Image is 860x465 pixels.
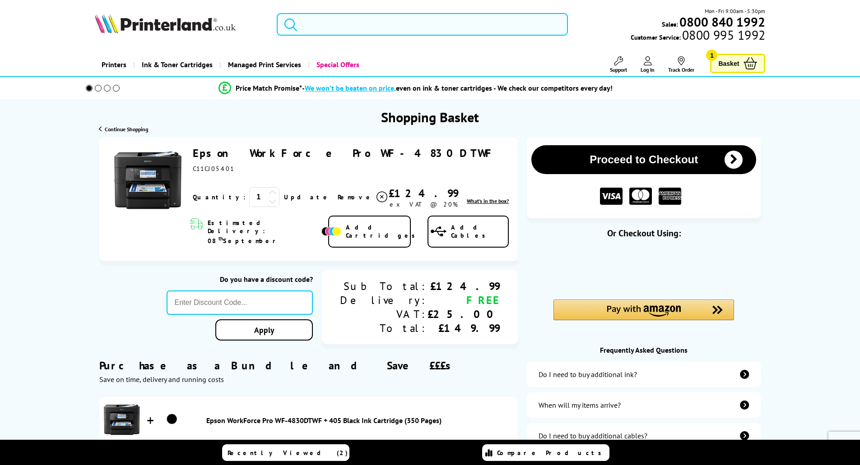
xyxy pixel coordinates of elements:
[167,290,313,315] input: Enter Discount Code...
[706,50,717,61] span: 1
[527,392,761,418] a: items-arrive
[610,66,627,73] span: Support
[539,401,621,410] div: When will my items arrive?
[553,253,734,274] iframe: PayPal
[99,345,518,384] div: Purchase as a Bundle and Save £££s
[208,219,319,245] span: Estimated Delivery: 08 September
[193,193,246,201] span: Quantity:
[321,227,341,236] img: Add Cartridges
[193,146,497,160] a: Epson WorkForce Pro WF-4830DTWF
[95,14,266,35] a: Printerland Logo
[104,401,140,437] img: Epson WorkForce Pro WF-4830DTWF + 405 Black Ink Cartridge (350 Pages)
[389,186,458,200] div: £124.99
[340,293,428,307] div: Delivery:
[718,57,739,69] span: Basket
[218,235,223,242] sup: th
[340,321,428,335] div: Total:
[600,188,623,205] img: VISA
[95,53,133,76] a: Printers
[105,126,148,133] span: Continue Shopping
[206,416,514,425] a: Epson WorkForce Pro WF-4830DTWF + 405 Black Ink Cartridge (350 Pages)
[284,193,330,201] a: Update
[467,198,509,204] span: What's in the box?
[381,108,479,126] h1: Shopping Basket
[74,80,758,96] li: modal_Promise
[99,126,148,133] a: Continue Shopping
[553,299,734,331] div: Amazon Pay - Use your Amazon account
[662,20,678,28] span: Sales:
[219,53,308,76] a: Managed Print Services
[142,53,213,76] span: Ink & Toner Cartridges
[679,14,765,30] b: 0800 840 1992
[236,83,302,92] span: Price Match Promise*
[99,375,518,384] div: Save on time, delivery and running costs
[193,165,234,173] span: C11CJ05401
[215,319,313,341] a: Apply
[222,444,349,461] a: Recently Viewed (2)
[482,444,609,461] a: Compare Products
[497,449,606,457] span: Compare Products
[338,193,373,201] span: Remove
[641,66,655,73] span: Log In
[428,307,500,321] div: £25.00
[531,145,756,174] button: Proceed to Checkout
[167,275,313,284] div: Do you have a discount code?
[302,83,613,92] div: - even on ink & toner cartridges - We check our competitors every day!
[629,188,652,205] img: MASTER CARD
[539,431,647,440] div: Do I need to buy additional cables?
[114,146,182,214] img: Epson WorkForce Pro WF-4830DTWF
[539,370,637,379] div: Do I need to buy additional ink?
[390,200,458,208] span: ex VAT @ 20%
[346,223,420,239] span: Add Cartridges
[340,279,428,293] div: Sub Total:
[428,321,500,335] div: £149.99
[340,307,428,321] div: VAT:
[133,53,219,76] a: Ink & Toner Cartridges
[305,83,396,92] span: We won’t be beaten on price,
[678,18,765,26] a: 0800 840 1992
[705,7,765,15] span: Mon - Fri 9:00am - 5:30pm
[228,449,348,457] span: Recently Viewed (2)
[308,53,366,76] a: Special Offers
[95,14,236,33] img: Printerland Logo
[668,56,694,73] a: Track Order
[428,293,500,307] div: FREE
[161,408,183,431] img: Epson WorkForce Pro WF-4830DTWF + 405 Black Ink Cartridge (350 Pages)
[641,56,655,73] a: Log In
[527,345,761,355] div: Frequently Asked Questions
[527,423,761,448] a: additional-cables
[451,223,508,239] span: Add Cables
[710,54,765,73] a: Basket 1
[659,188,681,205] img: American Express
[467,198,509,204] a: lnk_inthebox
[681,31,765,39] span: 0800 995 1992
[610,56,627,73] a: Support
[428,279,500,293] div: £124.99
[527,227,761,239] div: Or Checkout Using:
[527,362,761,387] a: additional-ink
[631,31,765,41] span: Customer Service:
[338,190,389,204] a: Delete item from your basket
